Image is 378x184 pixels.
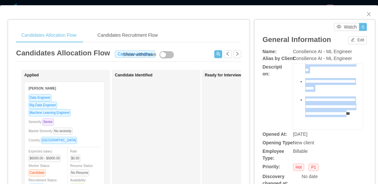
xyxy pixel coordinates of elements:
[214,50,222,58] button: icon: usergroup-add
[366,11,371,17] i: icon: close
[123,51,156,58] div: Show withdrawn
[293,140,314,145] span: New client
[360,5,378,24] button: Close
[115,51,155,58] span: Candidate identified
[262,132,287,137] b: Opened At:
[70,164,94,174] span: Resume Status:
[70,150,83,160] span: Rate
[53,128,73,135] span: No seniority
[262,56,296,61] b: Alias by Client:
[308,164,319,171] span: P1
[158,50,168,56] button: icon: edit
[29,169,46,176] span: Candidate
[205,73,297,78] h1: Ready for Interview
[233,50,241,58] button: icon: right
[293,149,308,154] span: Billable
[262,164,280,169] b: Priority:
[293,49,352,54] span: Consilience AI - ML Engineer
[29,102,57,109] span: Big Data Engineer
[16,48,110,58] article: Candidates Allocation Flow
[70,169,90,176] span: No Resume
[16,28,82,43] div: Candidates Allocation Flow
[334,23,359,31] button: icon: eyeWatch
[293,56,352,61] span: Consilience AI - ML Engineer
[262,64,282,76] b: Description:
[41,137,77,144] span: [GEOGRAPHIC_DATA]
[115,73,207,78] h1: Candidate Identified
[29,155,61,162] span: $6000.00 - $6800.00
[29,129,75,133] span: Market Seniority:
[92,28,163,43] div: Candidates Recruitment Flow
[348,36,367,44] button: icon: editEdit
[262,49,277,54] b: Name:
[262,149,284,161] b: Employee Type:
[29,150,63,160] span: Expected salary:
[29,138,80,142] span: Country:
[29,164,50,174] span: Worker Status:
[293,64,363,129] div: rdw-wrapper
[293,132,307,137] span: [DATE]
[262,140,294,145] b: Opening Type:
[224,50,232,58] button: icon: left
[293,164,304,171] span: Hot
[70,155,80,162] span: $0.00
[302,174,318,179] span: No date
[359,23,367,31] button: 0
[29,109,71,116] span: Machine Learning Engineer
[24,73,116,78] h1: Applied
[42,118,54,126] span: Senior
[29,94,52,101] span: Data Engineer
[29,120,56,124] span: Seniority:
[262,34,331,45] article: General Information
[29,87,56,90] strong: [PERSON_NAME]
